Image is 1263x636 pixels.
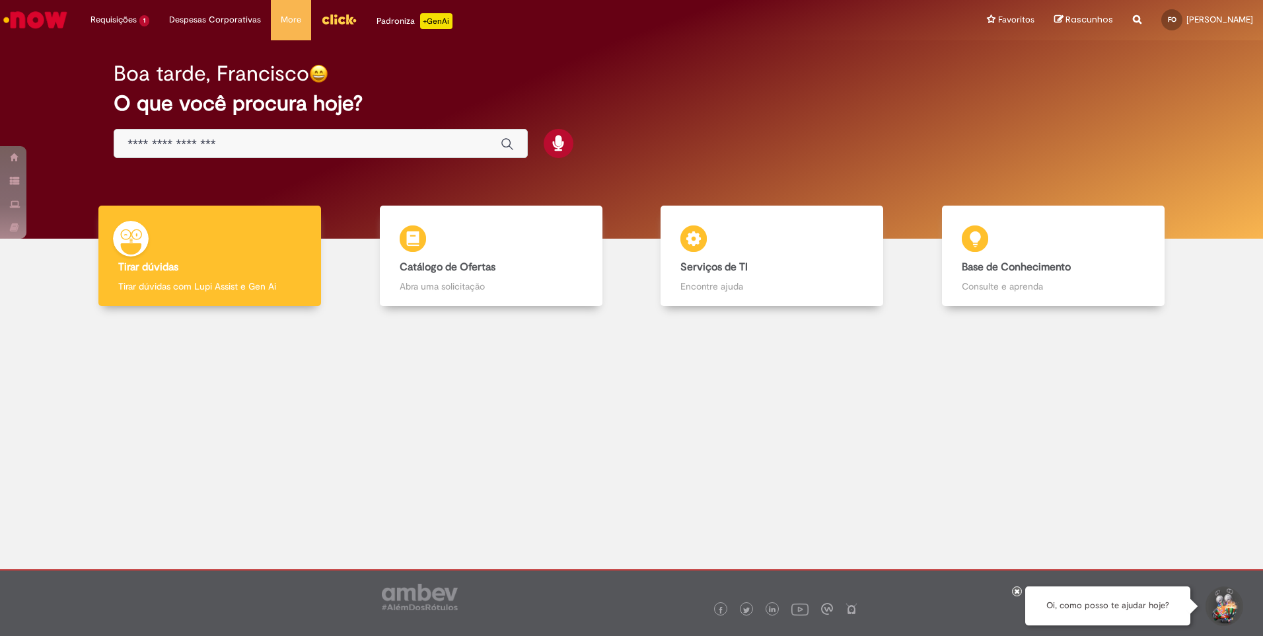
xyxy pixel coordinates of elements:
[791,600,809,617] img: logo_footer_youtube.png
[821,603,833,615] img: logo_footer_workplace.png
[717,607,724,614] img: logo_footer_facebook.png
[1025,586,1190,625] div: Oi, como posso te ajudar hoje?
[400,260,495,274] b: Catálogo de Ofertas
[169,13,261,26] span: Despesas Corporativas
[1065,13,1113,26] span: Rascunhos
[1,7,69,33] img: ServiceNow
[114,92,1149,115] h2: O que você procura hoje?
[631,206,913,307] a: Serviços de TI Encontre ajuda
[769,606,776,614] img: logo_footer_linkedin.png
[382,584,458,610] img: logo_footer_ambev_rotulo_gray.png
[321,9,357,29] img: click_logo_yellow_360x200.png
[400,280,583,293] p: Abra uma solicitação
[846,603,857,615] img: logo_footer_naosei.png
[118,280,301,293] p: Tirar dúvidas com Lupi Assist e Gen Ai
[69,206,351,307] a: Tirar dúvidas Tirar dúvidas com Lupi Assist e Gen Ai
[962,260,1071,274] b: Base de Conhecimento
[913,206,1194,307] a: Base de Conhecimento Consulte e aprenda
[998,13,1034,26] span: Favoritos
[118,260,178,274] b: Tirar dúvidas
[1168,15,1176,24] span: FO
[309,64,328,83] img: happy-face.png
[680,280,863,293] p: Encontre ajuda
[281,13,301,26] span: More
[377,13,452,29] div: Padroniza
[139,15,149,26] span: 1
[680,260,748,274] b: Serviços de TI
[962,280,1145,293] p: Consulte e aprenda
[743,607,750,614] img: logo_footer_twitter.png
[1186,14,1253,25] span: [PERSON_NAME]
[90,13,137,26] span: Requisições
[114,62,309,85] h2: Boa tarde, Francisco
[351,206,632,307] a: Catálogo de Ofertas Abra uma solicitação
[1054,14,1113,26] a: Rascunhos
[1204,586,1243,626] button: Iniciar Conversa de Suporte
[420,13,452,29] p: +GenAi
